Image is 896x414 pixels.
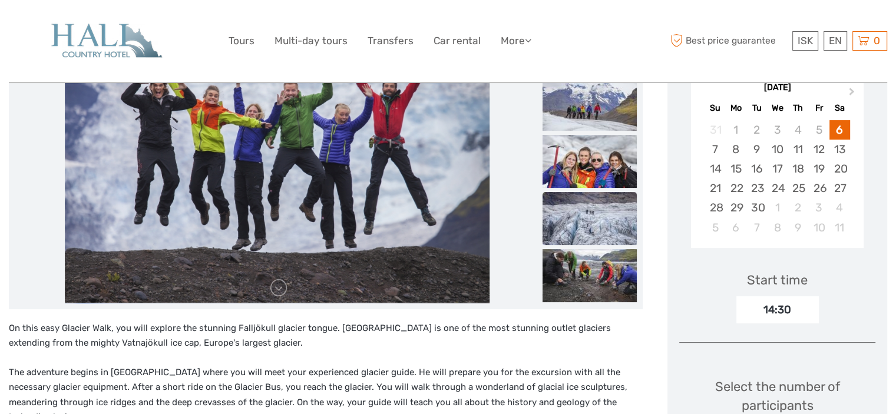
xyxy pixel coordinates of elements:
div: Choose Monday, September 15th, 2025 [726,159,746,178]
div: month 2025-09 [695,120,860,237]
div: Choose Wednesday, September 24th, 2025 [767,178,788,198]
div: Choose Thursday, September 25th, 2025 [788,178,808,198]
div: Choose Monday, October 6th, 2025 [726,218,746,237]
div: Choose Monday, September 22nd, 2025 [726,178,746,198]
div: Choose Saturday, September 27th, 2025 [829,178,850,198]
p: On this easy Glacier Walk, you will explore the stunning Falljökull glacier tongue. [GEOGRAPHIC_D... [9,321,643,351]
div: Choose Tuesday, September 23rd, 2025 [746,178,767,198]
div: Choose Saturday, September 13th, 2025 [829,140,850,159]
a: Tours [229,32,254,49]
div: Fr [808,100,829,116]
div: Choose Sunday, September 28th, 2025 [705,198,725,217]
div: Choose Friday, September 26th, 2025 [808,178,829,198]
div: Choose Sunday, September 14th, 2025 [705,159,725,178]
a: Multi-day tours [275,32,348,49]
div: Not available Monday, September 1st, 2025 [726,120,746,140]
div: Sa [829,100,850,116]
div: Not available Friday, September 5th, 2025 [808,120,829,140]
div: Choose Tuesday, September 9th, 2025 [746,140,767,159]
div: Choose Monday, September 29th, 2025 [726,198,746,217]
div: Choose Thursday, September 11th, 2025 [788,140,808,159]
div: Not available Wednesday, September 3rd, 2025 [767,120,788,140]
div: Choose Wednesday, September 17th, 2025 [767,159,788,178]
div: We [767,100,788,116]
div: Choose Saturday, September 20th, 2025 [829,159,850,178]
div: Tu [746,100,767,116]
div: Choose Tuesday, September 16th, 2025 [746,159,767,178]
img: 1a14e0d1d8534baf98402cbdbb21dca6_main_slider.jpeg [65,21,489,303]
button: Open LiveChat chat widget [135,18,150,32]
div: [DATE] [691,82,864,94]
img: c48d0c51145843e281dc5720332bcd6c_slider_thumbnail.jpeg [543,135,637,188]
div: Choose Thursday, September 18th, 2025 [788,159,808,178]
div: Choose Thursday, October 2nd, 2025 [788,198,808,217]
div: Choose Friday, October 3rd, 2025 [808,198,829,217]
div: Choose Saturday, October 11th, 2025 [829,218,850,237]
div: Choose Sunday, October 5th, 2025 [705,218,725,237]
div: Choose Sunday, September 7th, 2025 [705,140,725,159]
div: Su [705,100,725,116]
div: Choose Wednesday, October 1st, 2025 [767,198,788,217]
div: Choose Friday, September 12th, 2025 [808,140,829,159]
span: ISK [798,35,813,47]
img: bc22b205e99f4b2ba778a93db2fed966_slider_thumbnail.jpeg [543,249,637,302]
div: Not available Thursday, September 4th, 2025 [788,120,808,140]
div: Choose Tuesday, September 30th, 2025 [746,198,767,217]
button: Next Month [844,85,862,104]
a: More [501,32,531,49]
div: Choose Saturday, October 4th, 2025 [829,198,850,217]
div: Choose Thursday, October 9th, 2025 [788,218,808,237]
div: 14:30 [736,296,819,323]
div: Not available Tuesday, September 2nd, 2025 [746,120,767,140]
div: Choose Sunday, September 21st, 2025 [705,178,725,198]
div: Choose Wednesday, September 10th, 2025 [767,140,788,159]
img: c5d7a40a5add4003b57054ba6f717318_slider_thumbnail.jpeg [543,78,637,131]
div: Not available Sunday, August 31st, 2025 [705,120,725,140]
div: Choose Tuesday, October 7th, 2025 [746,218,767,237]
img: f51aa6b70f934721b9b693138127f4b1_slider_thumbnail.jpeg [543,192,637,245]
a: Transfers [368,32,414,49]
div: Choose Wednesday, October 8th, 2025 [767,218,788,237]
div: Mo [726,100,746,116]
span: 0 [872,35,882,47]
div: EN [824,31,847,51]
div: Choose Friday, September 19th, 2025 [808,159,829,178]
div: Th [788,100,808,116]
div: Choose Friday, October 10th, 2025 [808,218,829,237]
a: Car rental [434,32,481,49]
div: Choose Monday, September 8th, 2025 [726,140,746,159]
img: 907-8240d3ce-2828-4403-a03e-dde40b93cd63_logo_big.jpg [41,21,171,61]
p: We're away right now. Please check back later! [16,21,133,30]
div: Start time [747,271,808,289]
div: Choose Saturday, September 6th, 2025 [829,120,850,140]
span: Best price guarantee [667,31,789,51]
